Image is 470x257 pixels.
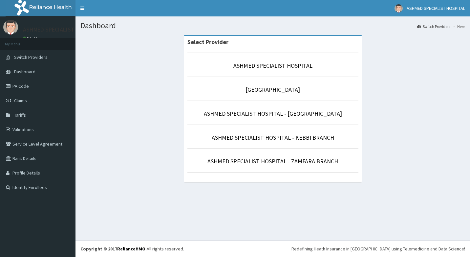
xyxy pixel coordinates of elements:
a: RelianceHMO [117,246,145,252]
a: [GEOGRAPHIC_DATA] [246,86,300,93]
a: Online [23,36,39,40]
span: Switch Providers [14,54,48,60]
p: ASHMED SPECIALIST HOSPITAL [23,27,101,33]
span: Dashboard [14,69,35,75]
span: ASHMED SPECIALIST HOSPITAL [407,5,465,11]
footer: All rights reserved. [75,240,470,257]
a: Switch Providers [417,24,450,29]
a: ASHMED SPECIALIST HOSPITAL - [GEOGRAPHIC_DATA] [204,110,342,117]
img: User Image [395,4,403,12]
a: ASHMED SPECIALIST HOSPITAL - KEBBI BRANCH [212,134,334,141]
strong: Copyright © 2017 . [80,246,147,252]
li: Here [451,24,465,29]
span: Tariffs [14,112,26,118]
span: Claims [14,98,27,104]
a: ASHMED SPECIALIST HOSPITAL [233,62,312,69]
a: ASHMED SPECIALIST HOSPITAL - ZAMFARA BRANCH [207,157,338,165]
h1: Dashboard [80,21,465,30]
strong: Select Provider [187,38,228,46]
img: User Image [3,20,18,35]
div: Redefining Heath Insurance in [GEOGRAPHIC_DATA] using Telemedicine and Data Science! [291,245,465,252]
